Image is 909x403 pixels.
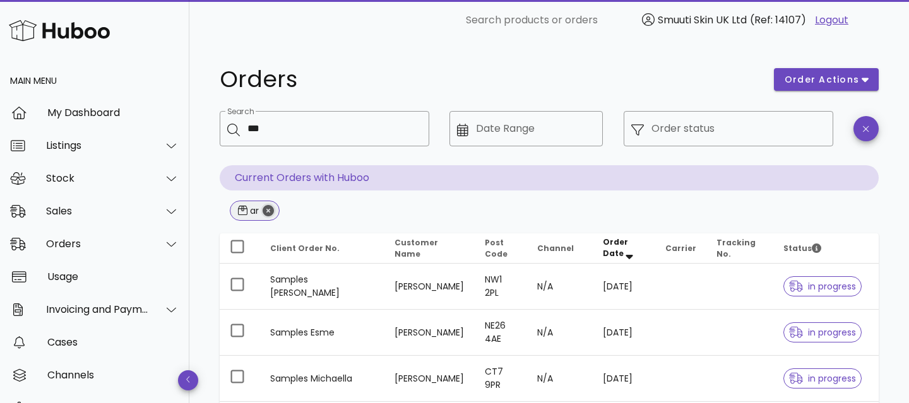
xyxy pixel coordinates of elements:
span: Tracking No. [716,237,756,259]
div: Invoicing and Payments [46,303,149,315]
div: Sales [46,205,149,217]
th: Channel [527,233,593,264]
th: Client Order No. [260,233,384,264]
div: Listings [46,139,149,151]
span: order actions [784,73,860,86]
td: [DATE] [593,356,656,402]
td: N/A [527,264,593,310]
div: Stock [46,172,149,184]
span: Smuuti Skin UK Ltd [658,13,747,27]
span: Post Code [485,237,508,259]
span: (Ref: 14107) [750,13,806,27]
span: in progress [789,282,856,291]
th: Order Date: Sorted descending. Activate to remove sorting. [593,233,656,264]
span: Customer Name [395,237,438,259]
td: CT7 9PR [475,356,526,402]
h1: Orders [220,68,759,91]
label: Search [227,107,254,117]
th: Customer Name [384,233,475,264]
th: Post Code [475,233,526,264]
td: Samples [PERSON_NAME] [260,264,384,310]
button: order actions [774,68,879,91]
button: Close [263,205,274,216]
td: NE26 4AE [475,310,526,356]
span: Order Date [603,237,628,259]
th: Status [773,233,879,264]
span: in progress [789,328,856,337]
th: Tracking No. [706,233,773,264]
div: ar [247,204,259,217]
td: Samples Michaella [260,356,384,402]
td: [PERSON_NAME] [384,356,475,402]
td: N/A [527,310,593,356]
td: [DATE] [593,264,656,310]
div: Orders [46,238,149,250]
div: My Dashboard [47,107,179,119]
td: [PERSON_NAME] [384,264,475,310]
p: Current Orders with Huboo [220,165,879,190]
div: Usage [47,271,179,283]
img: Huboo Logo [9,17,110,44]
span: Status [783,243,821,254]
span: Client Order No. [270,243,340,254]
td: [PERSON_NAME] [384,310,475,356]
td: NW1 2PL [475,264,526,310]
td: [DATE] [593,310,656,356]
span: Channel [537,243,574,254]
span: Carrier [665,243,696,254]
th: Carrier [655,233,706,264]
a: Logout [815,13,848,28]
span: in progress [789,374,856,383]
div: Cases [47,336,179,348]
td: Samples Esme [260,310,384,356]
div: Channels [47,369,179,381]
td: N/A [527,356,593,402]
